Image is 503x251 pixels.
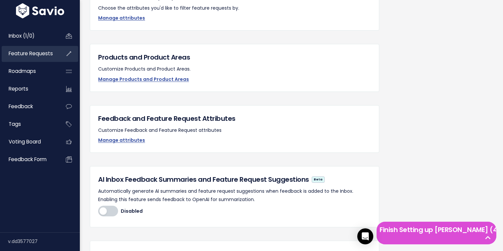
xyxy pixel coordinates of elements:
[98,114,371,124] h5: Feedback and Feature Request Attributes
[8,233,80,250] div: v.dd3577027
[2,152,55,167] a: Feedback form
[314,177,322,181] strong: Beta
[2,46,55,61] a: Feature Requests
[9,156,47,163] span: Feedback form
[98,4,371,12] p: Choose the attributes you'd like to filter feature requests by.
[380,225,493,235] h5: Finish Setting up [PERSON_NAME] (4 left)
[9,103,33,110] span: Feedback
[98,187,371,204] p: Automatically generate AI summaries and feature request suggestions when feedback is added to the...
[98,174,371,184] h5: AI Inbox Feedback Summaries and Feature Request Suggestions
[9,121,21,127] span: Tags
[121,206,143,216] span: Disabled
[98,126,371,134] p: Customize Feedback and Feature Request attributes
[2,28,55,44] a: Inbox (1/0)
[14,3,66,18] img: logo-white.9d6f32f41409.svg
[9,50,53,57] span: Feature Requests
[98,65,371,73] p: Customize Products and Product Areas.
[98,15,145,21] a: Manage attributes
[2,64,55,79] a: Roadmaps
[98,52,371,62] h5: Products and Product Areas
[2,117,55,132] a: Tags
[9,138,41,145] span: Voting Board
[357,228,373,244] div: Open Intercom Messenger
[2,81,55,97] a: Reports
[98,76,189,83] a: Manage Products and Product Areas
[9,85,28,92] span: Reports
[2,99,55,114] a: Feedback
[98,137,145,143] a: Manage attributes
[2,134,55,149] a: Voting Board
[9,32,35,39] span: Inbox (1/0)
[9,68,36,75] span: Roadmaps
